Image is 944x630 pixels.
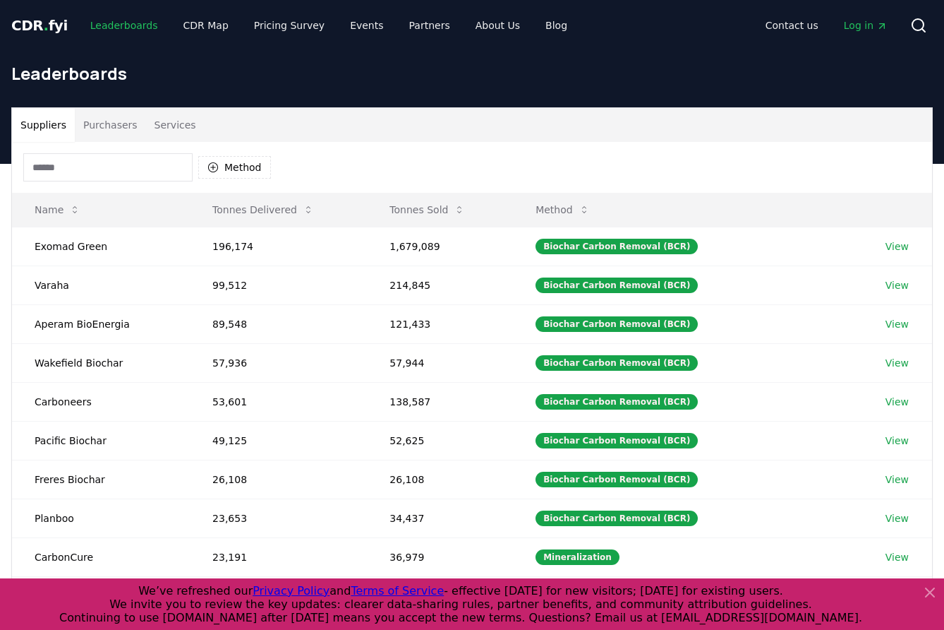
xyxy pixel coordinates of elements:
[12,266,190,304] td: Varaha
[12,576,190,615] td: Running Tide | Inactive
[12,227,190,266] td: Exomad Green
[885,511,909,525] a: View
[535,511,698,526] div: Biochar Carbon Removal (BCR)
[190,227,367,266] td: 196,174
[172,13,240,38] a: CDR Map
[754,13,830,38] a: Contact us
[190,304,367,343] td: 89,548
[885,434,909,448] a: View
[367,304,513,343] td: 121,433
[23,196,92,224] button: Name
[378,196,476,224] button: Tonnes Sold
[885,356,909,370] a: View
[79,13,169,38] a: Leaderboards
[11,16,68,35] a: CDR.fyi
[11,62,933,85] h1: Leaderboards
[190,537,367,576] td: 23,191
[367,576,513,615] td: 28,202
[190,460,367,499] td: 26,108
[885,278,909,292] a: View
[833,13,899,38] a: Log in
[398,13,461,38] a: Partners
[339,13,394,38] a: Events
[885,239,909,254] a: View
[367,227,513,266] td: 1,679,089
[367,537,513,576] td: 36,979
[535,316,698,332] div: Biochar Carbon Removal (BCR)
[190,421,367,460] td: 49,125
[243,13,336,38] a: Pricing Survey
[534,13,579,38] a: Blog
[367,343,513,382] td: 57,944
[12,460,190,499] td: Freres Biochar
[885,395,909,409] a: View
[12,499,190,537] td: Planboo
[198,156,271,179] button: Method
[12,304,190,343] td: Aperam BioEnergia
[885,472,909,487] a: View
[535,549,619,565] div: Mineralization
[12,343,190,382] td: Wakefield Biochar
[190,343,367,382] td: 57,936
[754,13,899,38] nav: Main
[201,196,325,224] button: Tonnes Delivered
[885,550,909,564] a: View
[367,266,513,304] td: 214,845
[190,266,367,304] td: 99,512
[844,18,888,32] span: Log in
[12,537,190,576] td: CarbonCure
[79,13,579,38] nav: Main
[464,13,531,38] a: About Us
[367,382,513,421] td: 138,587
[12,421,190,460] td: Pacific Biochar
[44,17,49,34] span: .
[190,382,367,421] td: 53,601
[11,17,68,34] span: CDR fyi
[535,239,698,254] div: Biochar Carbon Removal (BCR)
[535,433,698,448] div: Biochar Carbon Removal (BCR)
[146,108,205,142] button: Services
[535,394,698,410] div: Biochar Carbon Removal (BCR)
[190,499,367,537] td: 23,653
[75,108,146,142] button: Purchasers
[367,421,513,460] td: 52,625
[885,317,909,331] a: View
[367,499,513,537] td: 34,437
[12,382,190,421] td: Carboneers
[535,278,698,293] div: Biochar Carbon Removal (BCR)
[535,355,698,371] div: Biochar Carbon Removal (BCR)
[367,460,513,499] td: 26,108
[524,196,601,224] button: Method
[12,108,75,142] button: Suppliers
[535,472,698,487] div: Biochar Carbon Removal (BCR)
[190,576,367,615] td: 22,780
